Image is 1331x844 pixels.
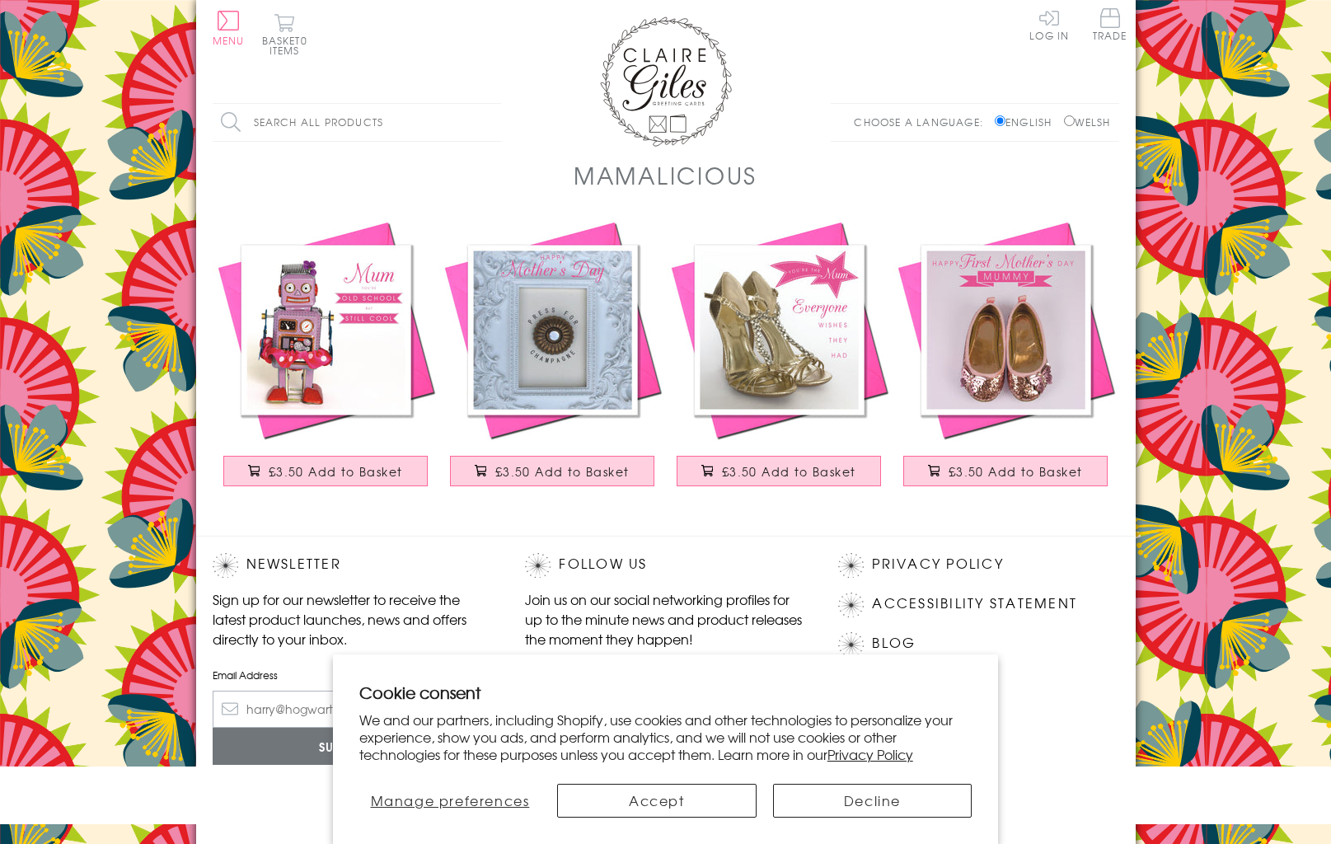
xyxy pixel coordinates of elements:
h2: Follow Us [525,553,805,578]
a: Accessibility Statement [872,593,1077,615]
input: Welsh [1064,115,1075,126]
button: £3.50 Add to Basket [450,456,654,486]
label: Welsh [1064,115,1111,129]
span: Trade [1093,8,1127,40]
img: Mother's Day Card, Cute Robot, Old School, Still Cool [213,217,439,443]
button: £3.50 Add to Basket [677,456,881,486]
span: 0 items [269,33,307,58]
h2: Newsletter [213,553,493,578]
input: harry@hogwarts.edu [213,691,493,728]
input: Search all products [213,104,501,141]
a: Privacy Policy [872,553,1003,575]
p: Join us on our social networking profiles for up to the minute news and product releases the mome... [525,589,805,649]
span: £3.50 Add to Basket [495,463,630,480]
span: £3.50 Add to Basket [722,463,856,480]
p: Sign up for our newsletter to receive the latest product launches, news and offers directly to yo... [213,589,493,649]
span: Menu [213,33,245,48]
span: Manage preferences [371,790,530,810]
label: English [995,115,1060,129]
button: Decline [773,784,972,818]
a: Trade [1093,8,1127,44]
input: Subscribe [213,728,493,765]
a: Blog [872,632,916,654]
button: Menu [213,11,245,45]
img: Mother's Day Card, Call for Love, Press for Champagne [439,217,666,443]
img: Mother's Day Card, Glitter Shoes, First Mother's Day [893,217,1119,443]
p: Choose a language: [854,115,991,129]
button: Basket0 items [262,13,307,55]
a: Mother's Day Card, Glitter Shoes, First Mother's Day £3.50 Add to Basket [893,217,1119,503]
a: Log In [1029,8,1069,40]
p: We and our partners, including Shopify, use cookies and other technologies to personalize your ex... [359,711,972,762]
button: Accept [557,784,757,818]
span: £3.50 Add to Basket [949,463,1083,480]
h1: Mamalicious [574,158,757,192]
a: Privacy Policy [827,744,913,764]
a: Mother's Day Card, Shoes, Mum everyone wishes they had £3.50 Add to Basket [666,217,893,503]
button: Manage preferences [359,784,541,818]
button: £3.50 Add to Basket [903,456,1108,486]
span: £3.50 Add to Basket [269,463,403,480]
img: Mother's Day Card, Shoes, Mum everyone wishes they had [666,217,893,443]
input: English [995,115,1005,126]
label: Email Address [213,668,493,682]
input: Search [485,104,501,141]
a: Mother's Day Card, Cute Robot, Old School, Still Cool £3.50 Add to Basket [213,217,439,503]
h2: Cookie consent [359,681,972,704]
img: Claire Giles Greetings Cards [600,16,732,147]
button: £3.50 Add to Basket [223,456,428,486]
a: Mother's Day Card, Call for Love, Press for Champagne £3.50 Add to Basket [439,217,666,503]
